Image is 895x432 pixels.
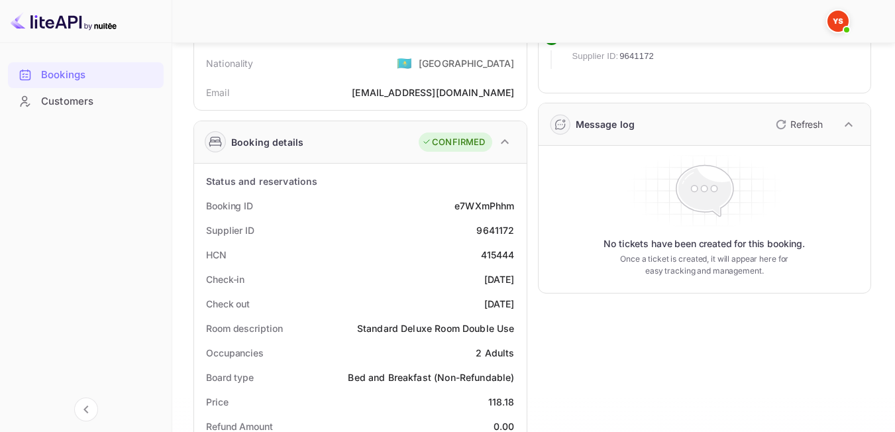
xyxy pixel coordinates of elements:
[827,11,849,32] img: Yandex Support
[41,68,157,83] div: Bookings
[206,321,282,335] div: Room description
[616,253,793,277] p: Once a ticket is created, it will appear here for easy tracking and management.
[576,117,635,131] div: Message log
[206,85,229,99] div: Email
[8,62,164,87] a: Bookings
[348,370,514,384] div: Bed and Breakfast (Non-Refundable)
[572,50,619,63] span: Supplier ID:
[476,223,514,237] div: 9641172
[357,321,515,335] div: Standard Deluxe Room Double Use
[488,395,515,409] div: 118.18
[422,136,485,149] div: CONFIRMED
[619,50,654,63] span: 9641172
[484,297,515,311] div: [DATE]
[206,223,254,237] div: Supplier ID
[808,30,860,69] div: [DATE] 19:46
[352,85,514,99] div: [EMAIL_ADDRESS][DOMAIN_NAME]
[206,272,244,286] div: Check-in
[231,135,303,149] div: Booking details
[206,395,229,409] div: Price
[74,398,98,421] button: Collapse navigation
[11,11,117,32] img: LiteAPI logo
[768,114,828,135] button: Refresh
[206,248,227,262] div: HCN
[397,51,412,75] span: United States
[206,174,317,188] div: Status and reservations
[206,346,264,360] div: Occupancies
[454,199,514,213] div: e7WXmPhhm
[8,62,164,88] div: Bookings
[8,89,164,113] a: Customers
[8,89,164,115] div: Customers
[481,248,515,262] div: 415444
[419,56,515,70] div: [GEOGRAPHIC_DATA]
[604,237,805,250] p: No tickets have been created for this booking.
[206,297,250,311] div: Check out
[476,346,514,360] div: 2 Adults
[206,370,254,384] div: Board type
[484,272,515,286] div: [DATE]
[41,94,157,109] div: Customers
[790,117,823,131] p: Refresh
[206,199,253,213] div: Booking ID
[206,56,254,70] div: Nationality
